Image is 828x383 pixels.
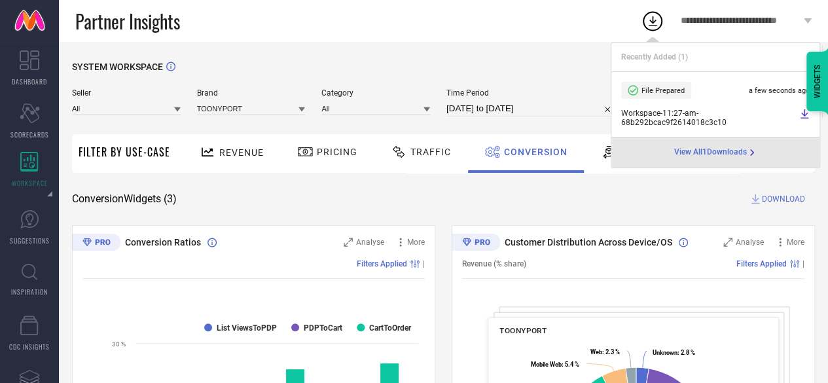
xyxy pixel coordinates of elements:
[736,259,787,268] span: Filters Applied
[762,192,805,206] span: DOWNLOAD
[72,88,181,98] span: Seller
[75,8,180,35] span: Partner Insights
[72,234,120,253] div: Premium
[653,349,695,356] text: : 2.8 %
[736,238,764,247] span: Analyse
[749,86,810,95] span: a few seconds ago
[72,62,163,72] span: SYSTEM WORKSPACE
[653,349,677,356] tspan: Unknown
[452,234,500,253] div: Premium
[504,147,567,157] span: Conversion
[505,237,672,247] span: Customer Distribution Across Device/OS
[304,323,342,333] text: PDPToCart
[802,259,804,268] span: |
[321,88,430,98] span: Category
[12,178,48,188] span: WORKSPACE
[590,348,620,356] text: : 2.3 %
[217,323,277,333] text: List ViewsToPDP
[356,238,384,247] span: Analyse
[446,88,617,98] span: Time Period
[125,237,201,247] span: Conversion Ratios
[499,326,547,335] span: TOONYPORT
[641,9,664,33] div: Open download list
[787,238,804,247] span: More
[621,52,688,62] span: Recently Added ( 1 )
[79,144,170,160] span: Filter By Use-Case
[12,77,47,86] span: DASHBOARD
[72,192,177,206] span: Conversion Widgets ( 3 )
[423,259,425,268] span: |
[531,361,562,368] tspan: Mobile Web
[674,147,757,158] a: View All1Downloads
[9,342,50,352] span: CDC INSIGHTS
[590,348,602,356] tspan: Web
[10,236,50,246] span: SUGGESTIONS
[369,323,412,333] text: CartToOrder
[462,259,526,268] span: Revenue (% share)
[641,86,685,95] span: File Prepared
[112,340,126,348] text: 30 %
[11,287,48,297] span: INSPIRATION
[197,88,306,98] span: Brand
[407,238,425,247] span: More
[446,101,617,117] input: Select time period
[10,130,49,139] span: SCORECARDS
[674,147,757,158] div: Open download page
[531,361,579,368] text: : 5.4 %
[799,109,810,127] a: Download
[621,109,796,127] span: Workspace - 11:27-am - 68b292bcac9f2614018c3c10
[357,259,407,268] span: Filters Applied
[723,238,732,247] svg: Zoom
[410,147,451,157] span: Traffic
[344,238,353,247] svg: Zoom
[317,147,357,157] span: Pricing
[219,147,264,158] span: Revenue
[674,147,747,158] span: View All 1 Downloads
